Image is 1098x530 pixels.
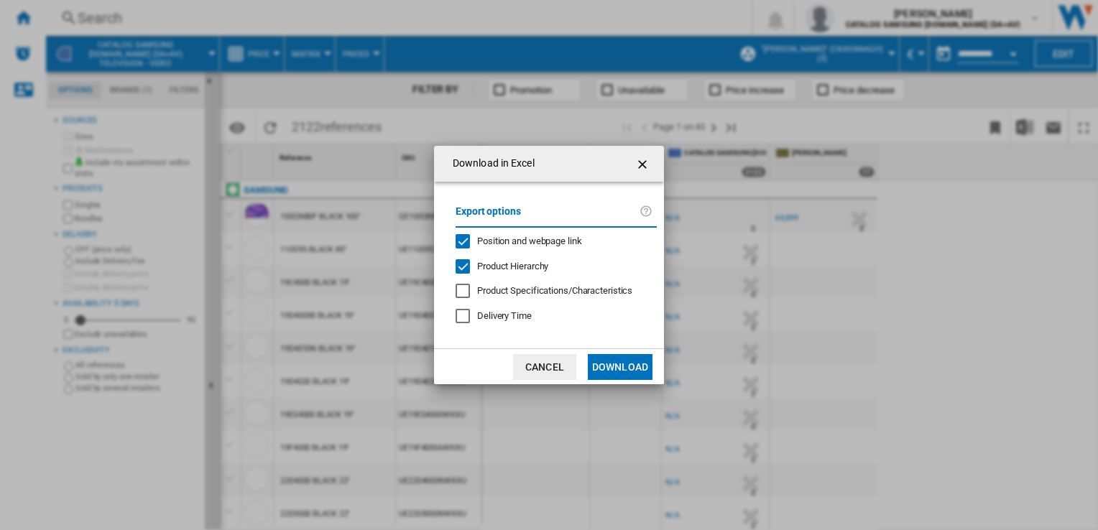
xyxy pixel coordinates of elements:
span: Product Specifications/Characteristics [477,285,632,296]
md-checkbox: Delivery Time [456,310,657,323]
span: Product Hierarchy [477,261,548,271]
div: Only applies to Category View [477,284,632,297]
label: Export options [456,203,640,230]
ng-md-icon: getI18NText('BUTTONS.CLOSE_DIALOG') [635,156,652,173]
span: Delivery Time [477,310,532,321]
md-checkbox: Product Hierarchy [456,259,645,273]
button: Cancel [513,354,576,380]
button: getI18NText('BUTTONS.CLOSE_DIALOG') [629,149,658,178]
h4: Download in Excel [446,157,535,171]
button: Download [588,354,652,380]
span: Position and webpage link [477,236,582,246]
md-checkbox: Position and webpage link [456,235,645,248]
